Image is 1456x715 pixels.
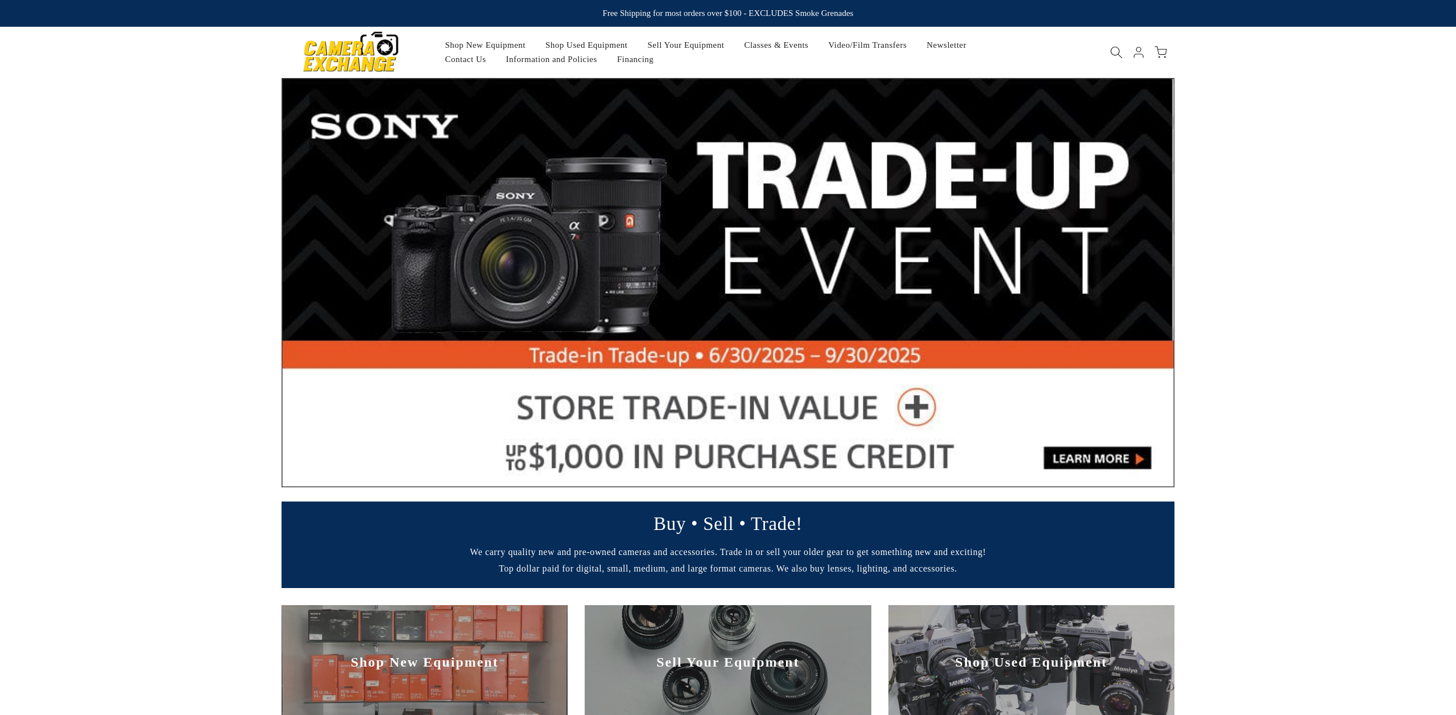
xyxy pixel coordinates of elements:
[743,468,749,474] li: Page dot 5
[603,9,854,18] strong: Free Shipping for most orders over $100 - EXCLUDES Smoke Grenades
[917,38,977,52] a: Newsletter
[707,468,713,474] li: Page dot 2
[276,546,1180,557] p: We carry quality new and pre-owned cameras and accessories. Trade in or sell your older gear to g...
[731,468,737,474] li: Page dot 4
[755,468,761,474] li: Page dot 6
[276,563,1180,574] p: Top dollar paid for digital, small, medium, and large format cameras. We also buy lenses, lightin...
[435,52,496,67] a: Contact Us
[734,38,818,52] a: Classes & Events
[496,52,607,67] a: Information and Policies
[695,468,701,474] li: Page dot 1
[435,38,536,52] a: Shop New Equipment
[818,38,917,52] a: Video/Film Transfers
[719,468,725,474] li: Page dot 3
[607,52,664,67] a: Financing
[638,38,734,52] a: Sell Your Equipment
[535,38,638,52] a: Shop Used Equipment
[276,519,1180,529] p: Buy • Sell • Trade!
